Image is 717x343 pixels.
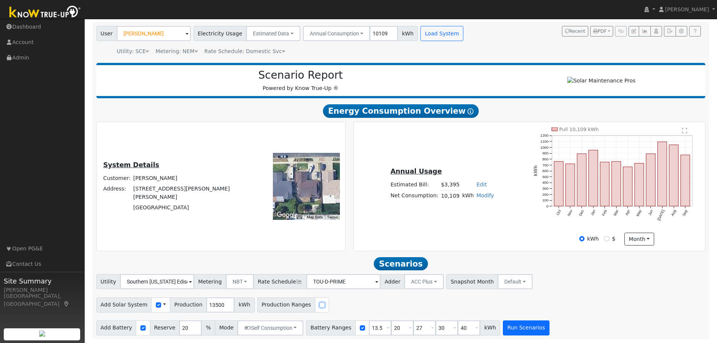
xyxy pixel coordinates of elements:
text: 1000 [540,145,549,149]
text: Mar [613,209,619,217]
button: Multi-Series Graph [639,26,650,37]
rect: onclick="" [669,145,678,206]
td: 10,109 [440,190,461,201]
a: Map [63,301,70,307]
span: Mode [215,320,238,335]
span: Production [170,297,207,313]
td: Customer: [102,173,132,184]
button: NBT [226,274,254,289]
text: 700 [542,163,549,167]
text: 200 [542,192,549,197]
h2: Scenario Report [104,69,497,82]
td: $3,395 [440,180,461,191]
rect: onclick="" [554,162,563,206]
button: Settings [676,26,687,37]
text: Apr [625,209,631,216]
span: Production Ranges [257,297,315,313]
button: Run Scenarios [503,320,549,335]
span: Utility [96,274,121,289]
div: Metering: NEM [155,47,198,55]
img: Solar Maintenance Pros [567,77,635,85]
a: Modify [476,192,494,198]
text: 1200 [540,133,549,137]
td: Net Consumption: [389,190,440,201]
td: [STREET_ADDRESS][PERSON_NAME][PERSON_NAME] [132,184,237,202]
rect: onclick="" [612,162,621,206]
text: 1100 [540,139,549,143]
span: Add Battery [96,320,137,335]
text: Nov [567,209,573,217]
span: User [96,26,117,41]
td: Address: [102,184,132,202]
span: kWh [480,320,500,335]
button: Annual Consumption [303,26,370,41]
button: Map Data [307,215,323,220]
text: Jan [590,209,597,216]
div: Powered by Know True-Up ® [100,69,501,92]
td: [PERSON_NAME] [132,173,237,184]
text: Pull 10,109 kWh [559,127,599,132]
text: 100 [542,198,549,203]
div: Utility: SCE [117,47,149,55]
text: Oct [556,209,562,216]
span: Battery Ranges [306,320,356,335]
span: kWh [234,297,254,313]
rect: onclick="" [577,154,586,206]
u: Annual Usage [390,168,441,175]
span: Alias: None [204,48,285,54]
text: Feb [601,209,608,216]
text: Sep [682,209,689,217]
button: month [624,233,654,245]
text: 400 [542,181,549,185]
span: Add Solar System [96,297,152,313]
a: Help Link [689,26,701,37]
button: Default [498,274,533,289]
rect: onclick="" [635,163,644,206]
text: Dec [578,209,585,217]
a: Terms (opens in new tab) [327,215,338,219]
label: kWh [587,235,599,243]
button: ACC Plus [404,274,444,289]
text: 500 [542,175,549,179]
span: Energy Consumption Overview [323,104,479,118]
button: Export Interval Data [664,26,676,37]
rect: onclick="" [600,162,609,206]
button: Keyboard shortcuts [297,215,302,220]
text: Aug [670,209,677,216]
u: System Details [103,161,159,169]
text: 900 [542,151,549,155]
img: Know True-Up [6,4,85,21]
span: % [201,320,215,335]
text: [DATE] [657,209,665,221]
button: Edit User [629,26,639,37]
div: [GEOGRAPHIC_DATA], [GEOGRAPHIC_DATA] [4,292,81,308]
text: Jun [648,209,654,216]
rect: onclick="" [566,164,575,206]
img: retrieve [39,331,45,337]
span: [PERSON_NAME] [665,6,709,12]
span: PDF [593,29,607,34]
td: [GEOGRAPHIC_DATA] [132,202,237,213]
div: [PERSON_NAME] [4,286,81,294]
span: Site Summary [4,276,81,286]
input: kWh [579,236,585,241]
text: 800 [542,157,549,161]
rect: onclick="" [623,167,632,206]
rect: onclick="" [646,154,655,206]
img: Google [275,210,300,220]
button: Load System [420,26,463,41]
td: kWh [461,190,475,201]
input: Select a Rate Schedule [306,274,381,289]
text: May [636,209,642,217]
input: Select a Utility [120,274,194,289]
rect: onclick="" [658,142,667,206]
text: 300 [542,186,549,191]
a: Edit [476,181,487,188]
input: Select a User [117,26,191,41]
span: Scenarios [374,257,428,271]
td: Estimated Bill: [389,180,440,191]
rect: onclick="" [681,155,690,206]
span: Electricity Usage [193,26,247,41]
text: 600 [542,169,549,173]
label: $ [612,235,615,243]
